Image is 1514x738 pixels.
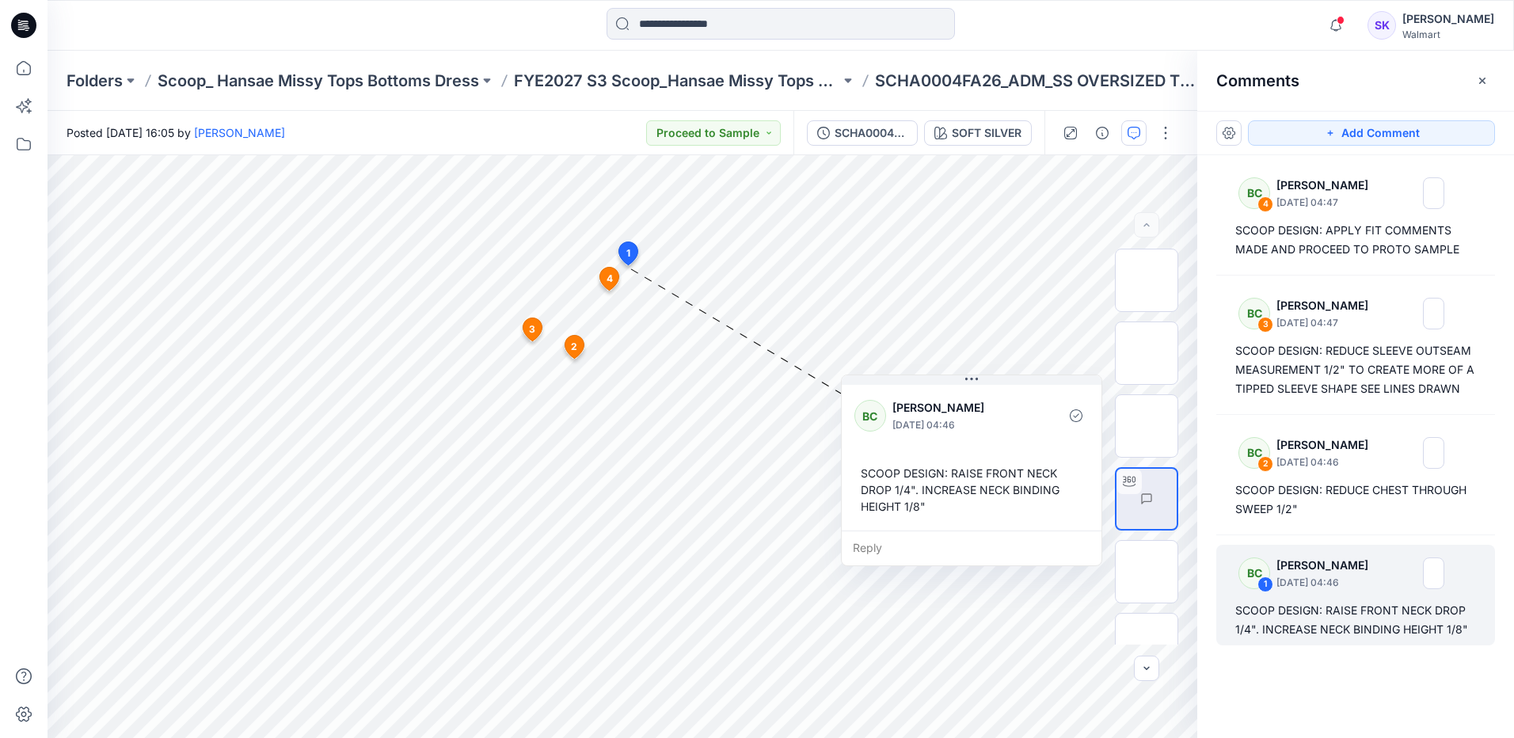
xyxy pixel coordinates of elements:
div: SCOOP DESIGN: REDUCE SLEEVE OUTSEAM MEASUREMENT 1/2" TO CREATE MORE OF A TIPPED SLEEVE SHAPE SEE ... [1235,341,1476,398]
span: Posted [DATE] 16:05 by [67,124,285,141]
div: 4 [1257,196,1273,212]
p: [DATE] 04:46 [892,417,1021,433]
p: [PERSON_NAME] [1276,296,1379,315]
div: BC [1238,437,1270,469]
div: SCOOP DESIGN: REDUCE CHEST THROUGH SWEEP 1/2" [1235,481,1476,519]
a: [PERSON_NAME] [194,126,285,139]
p: [PERSON_NAME] [1276,556,1379,575]
div: SOFT SILVER [952,124,1021,142]
span: 2 [571,340,577,354]
p: [PERSON_NAME] [1276,436,1379,455]
div: 3 [1257,317,1273,333]
div: 2 [1257,456,1273,472]
button: SOFT SILVER [924,120,1032,146]
p: [DATE] 04:46 [1276,575,1379,591]
div: BC [854,400,886,432]
p: [DATE] 04:46 [1276,455,1379,470]
div: SCOOP DESIGN: APPLY FIT COMMENTS MADE AND PROCEED TO PROTO SAMPLE [1235,221,1476,259]
div: SCHA0004FA26_ADM_SS OVERSIZED TEE_190GSM [835,124,907,142]
p: [PERSON_NAME] [1276,176,1379,195]
div: BC [1238,298,1270,329]
div: Reply [842,531,1101,565]
a: FYE2027 S3 Scoop_Hansae Missy Tops Bottoms Dress Board [514,70,840,92]
p: [DATE] 04:47 [1276,195,1379,211]
div: SCOOP DESIGN: RAISE FRONT NECK DROP 1/4". INCREASE NECK BINDING HEIGHT 1/8" [854,458,1089,521]
button: SCHA0004FA26_ADM_SS OVERSIZED TEE_190GSM [807,120,918,146]
a: Scoop_ Hansae Missy Tops Bottoms Dress [158,70,479,92]
div: [PERSON_NAME] [1402,10,1494,29]
p: [PERSON_NAME] [892,398,1021,417]
span: 3 [529,322,535,337]
span: 1 [626,246,630,261]
p: [DATE] 04:47 [1276,315,1379,331]
div: SK [1368,11,1396,40]
button: Details [1090,120,1115,146]
div: 1 [1257,576,1273,592]
button: Add Comment [1248,120,1495,146]
div: BC [1238,177,1270,209]
h2: Comments [1216,71,1299,90]
a: Folders [67,70,123,92]
div: Walmart [1402,29,1494,40]
p: SCHA0004FA26_ADM_SS OVERSIZED TEE_190GSM [875,70,1201,92]
div: BC [1238,557,1270,589]
div: SCOOP DESIGN: RAISE FRONT NECK DROP 1/4". INCREASE NECK BINDING HEIGHT 1/8" [1235,601,1476,639]
span: 4 [607,272,613,286]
